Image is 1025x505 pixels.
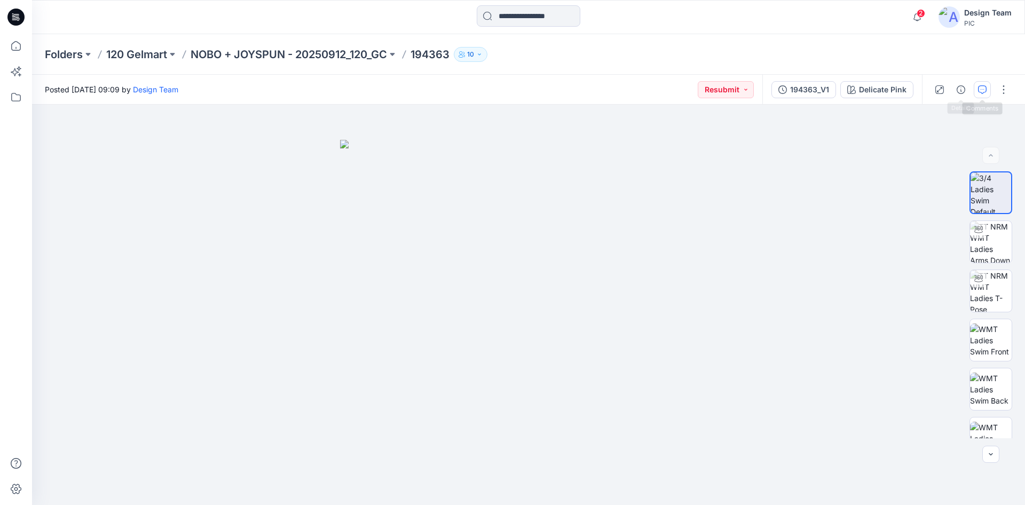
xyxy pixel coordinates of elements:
img: TT NRM WMT Ladies T-Pose [970,270,1012,312]
span: Posted [DATE] 09:09 by [45,84,178,95]
span: 2 [917,9,925,18]
img: eyJhbGciOiJIUzI1NiIsImtpZCI6IjAiLCJzbHQiOiJzZXMiLCJ0eXAiOiJKV1QifQ.eyJkYXRhIjp7InR5cGUiOiJzdG9yYW... [340,140,717,505]
img: 3/4 Ladies Swim Default [971,172,1011,213]
div: Design Team [964,6,1012,19]
img: TT NRM WMT Ladies Arms Down [970,221,1012,263]
a: Folders [45,47,83,62]
a: NOBO + JOYSPUN - 20250912_120_GC [191,47,387,62]
img: WMT Ladies Swim Front [970,323,1012,357]
div: 194363_V1 [790,84,829,96]
button: 10 [454,47,487,62]
img: WMT Ladies Swim Back [970,373,1012,406]
div: PIC [964,19,1012,27]
p: 10 [467,49,474,60]
a: 120 Gelmart [106,47,167,62]
button: Details [952,81,969,98]
img: avatar [939,6,960,28]
img: WMT Ladies Swim Left [970,422,1012,455]
button: 194363_V1 [771,81,836,98]
a: Design Team [133,85,178,94]
div: Delicate Pink [859,84,906,96]
button: Delicate Pink [840,81,913,98]
p: 194363 [411,47,450,62]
